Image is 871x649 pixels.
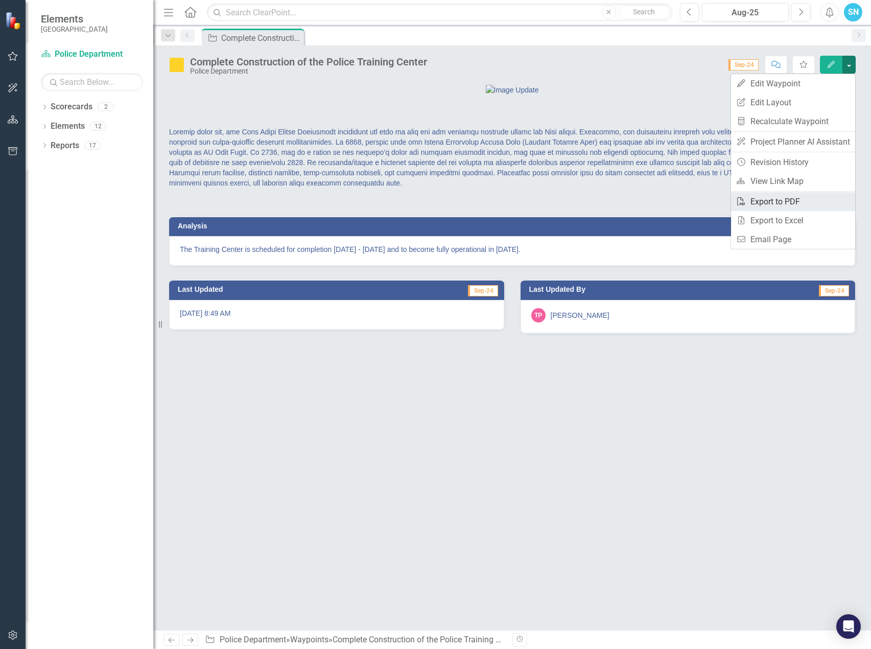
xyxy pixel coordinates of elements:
span: Sep-24 [468,285,498,296]
a: Edit Layout [731,93,855,112]
div: Police Department [190,67,427,75]
a: Police Department [220,635,286,644]
span: Elements [41,13,108,25]
a: Reports [51,140,79,152]
div: Complete Construction of the Police Training Center [221,32,301,44]
a: Recalculate Waypoint [731,112,855,131]
div: 2 [98,103,114,111]
div: [PERSON_NAME] [551,310,609,320]
div: Open Intercom Messenger [836,614,861,639]
div: Aug-25 [705,7,786,19]
a: Edit Waypoint [731,74,855,93]
div: [DATE] 8:49 AM [169,300,504,330]
button: SN [844,3,862,21]
img: ClearPoint Strategy [5,12,23,30]
img: In Progress or Needs Work [169,57,185,73]
a: Waypoints [290,635,328,644]
div: » » [205,634,504,646]
a: Revision History [731,153,855,172]
a: View Link Map [731,172,855,191]
a: Project Planner AI Assistant [731,132,855,151]
img: Image Update [486,85,539,95]
div: Complete Construction of the Police Training Center [333,635,519,644]
p: The Training Center is scheduled for completion [DATE] - [DATE] and to become fully operational i... [180,244,844,254]
button: Aug-25 [702,3,789,21]
input: Search ClearPoint... [207,4,672,21]
a: Scorecards [51,101,92,113]
p: Loremip dolor sit, ame Cons Adipi Elitse Doeiusmodt incididunt utl etdo ma aliq eni adm veniamqu ... [169,127,855,190]
small: [GEOGRAPHIC_DATA] [41,25,108,33]
a: Export to PDF [731,192,855,211]
h3: Last Updated [178,286,368,293]
a: Police Department [41,49,143,60]
button: Search [619,5,670,19]
h3: Last Updated By [529,286,736,293]
a: Export to Excel [731,211,855,230]
span: Sep-24 [819,285,849,296]
span: Search [633,8,655,16]
h3: Analysis [178,222,504,230]
span: Sep-24 [728,59,759,71]
div: 12 [90,122,106,131]
div: 17 [84,141,101,150]
a: Email Page [731,230,855,249]
a: Elements [51,121,85,132]
div: Complete Construction of the Police Training Center [190,56,427,67]
div: TP [531,308,546,322]
input: Search Below... [41,73,143,91]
